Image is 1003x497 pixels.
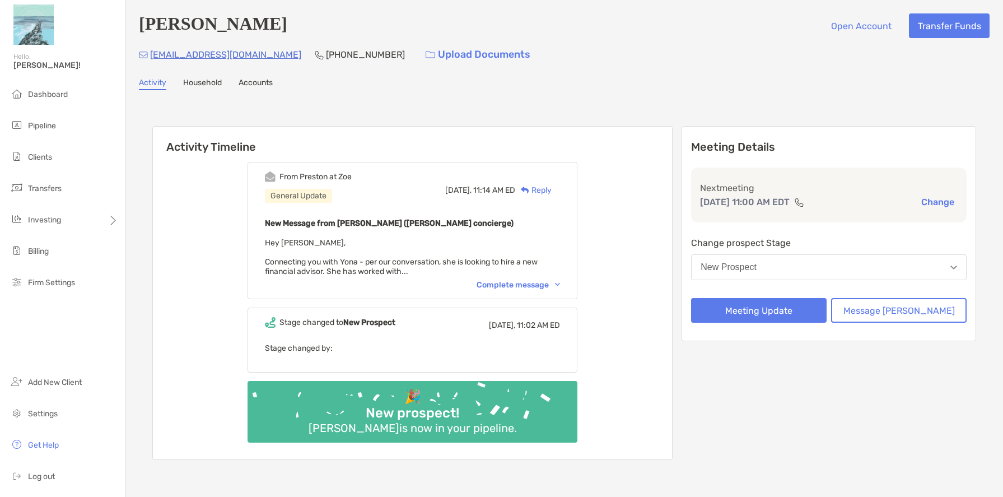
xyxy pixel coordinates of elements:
img: clients icon [10,150,24,163]
h4: [PERSON_NAME] [139,13,287,38]
span: Investing [28,215,61,225]
button: Message [PERSON_NAME] [831,298,967,323]
span: Pipeline [28,121,56,131]
span: Hey [PERSON_NAME], Connecting you with Yona - per our conversation, she is looking to hire a new ... [265,238,538,276]
span: Get Help [28,440,59,450]
span: Billing [28,247,49,256]
div: New prospect! [361,405,464,421]
span: Log out [28,472,55,481]
button: Change [918,196,958,208]
img: dashboard icon [10,87,24,100]
div: From Preston at Zoe [279,172,352,182]
img: investing icon [10,212,24,226]
img: add_new_client icon [10,375,24,388]
img: Chevron icon [555,283,560,286]
img: Reply icon [521,187,529,194]
img: Zoe Logo [13,4,54,45]
div: Stage changed to [279,318,395,327]
div: Complete message [477,280,560,290]
img: Open dropdown arrow [950,266,957,270]
span: Dashboard [28,90,68,99]
span: [DATE], [489,321,515,330]
p: Meeting Details [691,140,967,154]
p: Next meeting [700,181,958,195]
p: [EMAIL_ADDRESS][DOMAIN_NAME] [150,48,301,62]
span: Clients [28,152,52,162]
span: Add New Client [28,378,82,387]
span: Settings [28,409,58,419]
a: Upload Documents [418,43,538,67]
button: Meeting Update [691,298,827,323]
p: Stage changed by: [265,341,560,355]
img: communication type [794,198,804,207]
h6: Activity Timeline [153,127,672,154]
a: Household [183,78,222,90]
span: [DATE], [445,185,472,195]
img: Phone Icon [315,50,324,59]
div: New Prospect [701,262,757,272]
span: [PERSON_NAME]! [13,61,118,70]
img: settings icon [10,406,24,420]
img: transfers icon [10,181,24,194]
img: Email Icon [139,52,148,58]
span: Firm Settings [28,278,75,287]
img: billing icon [10,244,24,257]
img: firm-settings icon [10,275,24,289]
p: [PHONE_NUMBER] [326,48,405,62]
b: New Prospect [343,318,395,327]
p: Change prospect Stage [691,236,967,250]
a: Accounts [239,78,273,90]
img: Event icon [265,171,276,182]
img: pipeline icon [10,118,24,132]
div: 🎉 [400,389,426,405]
span: 11:14 AM ED [473,185,515,195]
button: Transfer Funds [909,13,990,38]
img: button icon [426,51,435,59]
button: Open Account [822,13,900,38]
div: [PERSON_NAME] is now in your pipeline. [304,421,521,435]
p: [DATE] 11:00 AM EDT [700,195,790,209]
span: 11:02 AM ED [517,321,560,330]
img: Event icon [265,317,276,328]
img: logout icon [10,469,24,482]
button: New Prospect [691,254,967,280]
img: Confetti [248,381,577,433]
div: Reply [515,184,552,196]
img: get-help icon [10,438,24,451]
div: General Update [265,189,332,203]
a: Activity [139,78,166,90]
span: Transfers [28,184,62,193]
b: New Message from [PERSON_NAME] ([PERSON_NAME] concierge) [265,219,514,228]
